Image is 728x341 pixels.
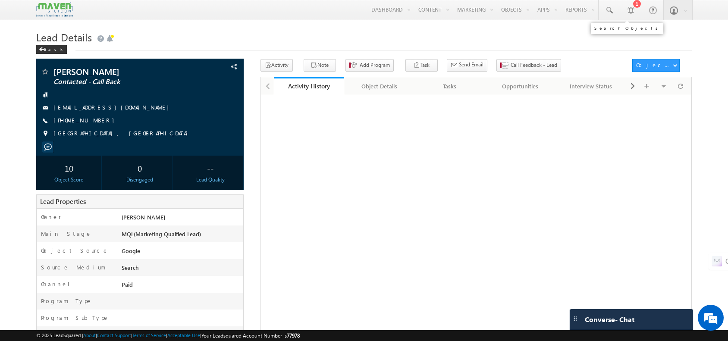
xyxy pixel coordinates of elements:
label: Program Type [41,297,92,305]
button: Send Email [447,59,487,72]
div: -- [180,160,241,176]
button: Note [304,59,336,72]
div: Google [119,247,243,259]
a: About [83,332,96,338]
button: Call Feedback - Lead [496,59,561,72]
span: Lead Details [36,30,92,44]
span: Lead Properties [40,197,86,206]
label: Owner [41,213,61,221]
span: [PERSON_NAME] [53,67,182,76]
div: MQL(Marketing Quaified Lead) [119,230,243,242]
label: Channel [41,280,76,288]
div: Lead Quality [180,176,241,184]
div: Activity History [280,82,338,90]
button: Add Program [345,59,394,72]
a: Activity History [274,77,345,95]
div: 10 [38,160,99,176]
span: 77978 [287,332,300,339]
a: Object Details [344,77,415,95]
div: Opportunities [492,81,548,91]
label: Program SubType [41,314,109,322]
span: Call Feedback - Lead [511,61,557,69]
div: Search [119,263,243,275]
a: Opportunities [485,77,556,95]
div: Back [36,45,67,54]
a: Tasks [415,77,486,95]
span: [PERSON_NAME] [122,213,165,221]
div: 0 [110,160,170,176]
label: Main Stage [41,230,92,238]
div: Disengaged [110,176,170,184]
span: Your Leadsquared Account Number is [201,332,300,339]
button: Task [405,59,438,72]
span: [PHONE_NUMBER] [53,116,119,125]
span: Converse - Chat [585,316,634,323]
div: Object Score [38,176,99,184]
div: Interview Status [563,81,619,91]
span: [GEOGRAPHIC_DATA], [GEOGRAPHIC_DATA] [53,129,192,138]
div: Paid [119,280,243,292]
span: © 2025 LeadSquared | | | | | [36,332,300,340]
span: Send Email [459,61,483,69]
a: Terms of Service [132,332,166,338]
a: Contact Support [97,332,131,338]
img: Custom Logo [36,2,72,17]
div: Tasks [422,81,478,91]
a: [EMAIL_ADDRESS][DOMAIN_NAME] [53,103,173,111]
label: Object Source [41,247,109,254]
a: Interview Status [556,77,627,95]
label: Source Medium [41,263,106,271]
div: Object Details [351,81,407,91]
button: Activity [260,59,293,72]
button: Object Actions [632,59,680,72]
span: Contacted - Call Back [53,78,182,86]
div: Search Objects [594,25,660,31]
a: Back [36,45,71,52]
div: Object Actions [636,61,673,69]
span: Add Program [360,61,390,69]
a: Acceptable Use [167,332,200,338]
img: carter-drag [572,315,579,322]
